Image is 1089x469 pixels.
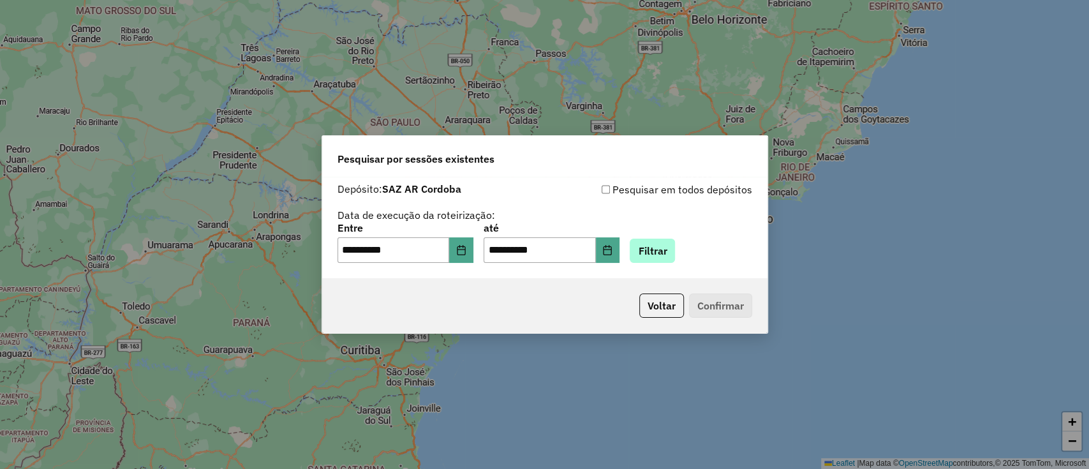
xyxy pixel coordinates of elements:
label: Depósito: [337,181,461,197]
button: Filtrar [630,239,675,263]
button: Voltar [639,294,684,318]
label: Data de execução da roteirização: [337,207,495,223]
button: Choose Date [449,237,473,263]
div: Pesquisar em todos depósitos [545,182,752,197]
span: Pesquisar por sessões existentes [337,151,494,167]
button: Choose Date [596,237,620,263]
strong: SAZ AR Cordoba [382,182,461,195]
label: até [484,220,619,235]
label: Entre [337,220,473,235]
